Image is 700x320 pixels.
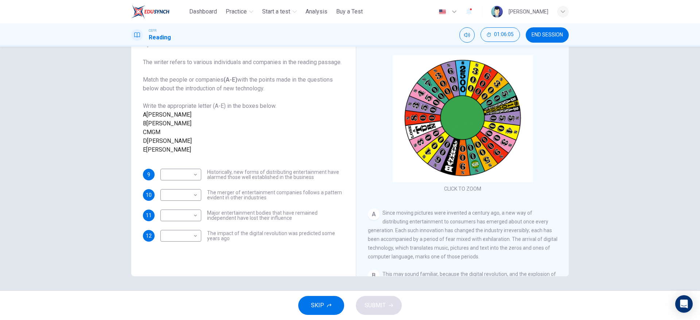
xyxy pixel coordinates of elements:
[146,213,152,218] span: 11
[147,137,192,144] span: [PERSON_NAME]
[481,27,520,42] button: 01:06:05
[207,190,344,200] span: The merger of entertainment companies follows a pattern evident in other industries
[336,7,363,16] span: Buy a Test
[207,231,344,241] span: The impact of the digital revolution was predicted some years ago
[223,5,256,18] button: Practice
[491,6,503,17] img: Profile picture
[149,33,171,42] h1: Reading
[368,208,380,220] div: A
[147,172,150,177] span: 9
[333,5,366,18] button: Buy a Test
[131,4,170,19] img: ELTC logo
[368,210,557,259] span: Since moving pictures were invented a century ago, a new way of distributing entertainment to con...
[532,32,563,38] span: END SESSION
[143,120,147,127] span: B
[146,192,152,198] span: 10
[259,5,300,18] button: Start a test
[147,120,191,127] span: [PERSON_NAME]
[189,7,217,16] span: Dashboard
[526,27,569,43] button: END SESSION
[494,32,514,38] span: 01:06:05
[226,7,247,16] span: Practice
[147,129,160,136] span: MGM
[147,111,191,118] span: [PERSON_NAME]
[149,28,156,33] span: CEFR
[459,27,475,43] div: Mute
[143,146,146,153] span: E
[675,295,693,313] div: Open Intercom Messenger
[509,7,548,16] div: [PERSON_NAME]
[223,76,237,83] b: (A-E)
[131,4,186,19] a: ELTC logo
[207,169,344,180] span: Historically, new forms of distributing entertainment have alarmed those well established in the ...
[368,270,380,281] div: B
[186,5,220,18] button: Dashboard
[481,27,520,43] div: Hide
[438,9,447,15] img: en
[143,59,342,109] span: The writer refers to various individuals and companies in the reading passage. Match the people o...
[143,111,147,118] span: A
[146,233,152,238] span: 12
[298,296,344,315] button: SKIP
[207,210,344,221] span: Major entertainment bodies that have remained independent have lost their influence
[143,137,147,144] span: D
[306,7,327,16] span: Analysis
[143,129,147,136] span: C
[303,5,330,18] button: Analysis
[311,300,324,311] span: SKIP
[262,7,290,16] span: Start a test
[146,146,191,153] span: [PERSON_NAME]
